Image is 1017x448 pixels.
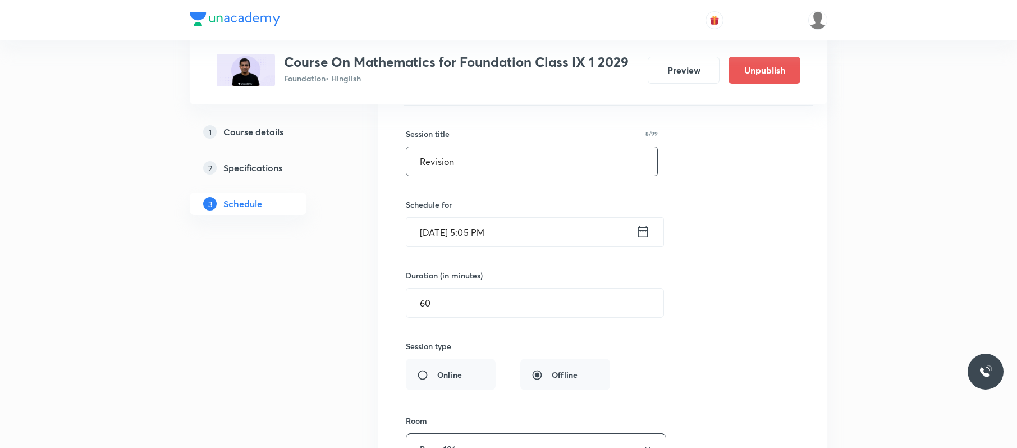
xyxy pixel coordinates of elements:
[406,340,451,352] h6: Session type
[406,415,427,427] h6: Room
[979,365,992,378] img: ttu
[709,15,720,25] img: avatar
[217,54,275,86] img: 2EF67C4F-6F23-4154-B0F7-CDB717D1E8ED_plus.png
[645,131,658,136] p: 8/99
[190,157,342,179] a: 2Specifications
[190,12,280,26] img: Company Logo
[406,199,658,211] h6: Schedule for
[223,161,282,175] h5: Specifications
[648,57,720,84] button: Preview
[406,269,483,281] h6: Duration (in minutes)
[203,161,217,175] p: 2
[223,125,283,139] h5: Course details
[808,11,827,30] img: aadi Shukla
[729,57,800,84] button: Unpublish
[406,128,450,140] h6: Session title
[406,289,663,317] input: 60
[406,147,657,176] input: A great title is short, clear and descriptive
[190,121,342,143] a: 1Course details
[190,12,280,29] a: Company Logo
[284,54,629,70] h3: Course On Mathematics for Foundation Class IX 1 2029
[203,197,217,211] p: 3
[706,11,723,29] button: avatar
[284,72,629,84] p: Foundation • Hinglish
[203,125,217,139] p: 1
[223,197,262,211] h5: Schedule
